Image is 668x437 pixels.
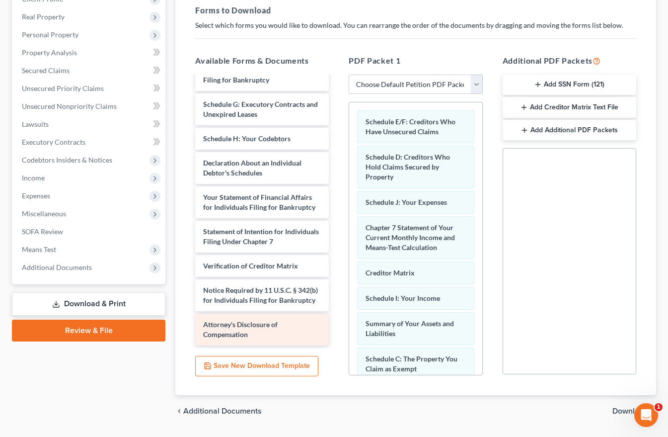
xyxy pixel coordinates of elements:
span: Statement of Intention for Individuals Filing Under Chapter 7 [203,227,319,246]
button: Add Creditor Matrix Text File [503,97,636,118]
span: Expenses [22,191,50,200]
button: Save New Download Template [195,356,318,377]
span: Creditor Matrix [366,268,415,277]
span: Income [22,174,45,182]
a: Executory Contracts [14,133,165,151]
span: Executory Contracts [22,138,85,146]
span: Chapter 7 Statement of Your Current Monthly Income and Means-Test Calculation [366,223,455,252]
span: Secured Claims [22,66,70,75]
a: SOFA Review [14,223,165,241]
h5: Forms to Download [195,4,636,16]
button: Download chevron_right [612,407,656,415]
a: Unsecured Priority Claims [14,80,165,97]
a: Review & File [12,320,165,342]
span: Codebtors Insiders & Notices [22,156,112,164]
span: Schedule I: Your Income [366,294,440,302]
h5: Additional PDF Packets [503,55,636,67]
span: SOFA Review [22,227,63,236]
span: Schedule J: Your Expenses [366,198,447,206]
a: Download & Print [12,292,165,316]
span: Miscellaneous [22,209,66,218]
span: Declaration About an Individual Debtor's Schedules [203,159,301,177]
a: Secured Claims [14,62,165,80]
p: Select which forms you would like to download. You can rearrange the order of the documents by dr... [195,20,636,30]
span: Additional Documents [183,407,262,415]
span: Notice Required by 11 U.S.C. § 342(b) for Individuals Filing for Bankruptcy [203,286,318,304]
button: Add Additional PDF Packets [503,120,636,141]
h5: PDF Packet 1 [349,55,482,67]
button: Add SSN Form (121) [503,75,636,95]
span: Schedule G: Executory Contracts and Unexpired Leases [203,100,318,118]
span: Real Property [22,12,65,21]
span: Summary of Your Assets and Liabilities [366,319,454,338]
span: Schedule C: The Property You Claim as Exempt [366,354,457,373]
span: Voluntary Petition for Individuals Filing for Bankruptcy [203,66,306,84]
a: Unsecured Nonpriority Claims [14,97,165,115]
span: Means Test [22,245,56,254]
a: Property Analysis [14,44,165,62]
span: Schedule H: Your Codebtors [203,134,291,143]
span: Additional Documents [22,263,92,271]
span: Property Analysis [22,48,77,57]
span: Unsecured Nonpriority Claims [22,102,117,110]
span: Attorney's Disclosure of Compensation [203,320,278,339]
span: Schedule E/F: Creditors Who Have Unsecured Claims [366,117,455,136]
span: 1 [655,403,663,411]
span: Verification of Creditor Matrix [203,262,298,270]
a: chevron_left Additional Documents [175,407,262,415]
a: Lawsuits [14,115,165,133]
i: chevron_left [175,407,183,415]
span: Download [612,407,648,415]
span: Schedule D: Creditors Who Hold Claims Secured by Property [366,153,450,181]
span: Personal Property [22,30,78,39]
h5: Available Forms & Documents [195,55,329,67]
span: Your Statement of Financial Affairs for Individuals Filing for Bankruptcy [203,193,315,211]
iframe: Intercom live chat [634,403,658,427]
span: Lawsuits [22,120,49,128]
span: Unsecured Priority Claims [22,84,104,92]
